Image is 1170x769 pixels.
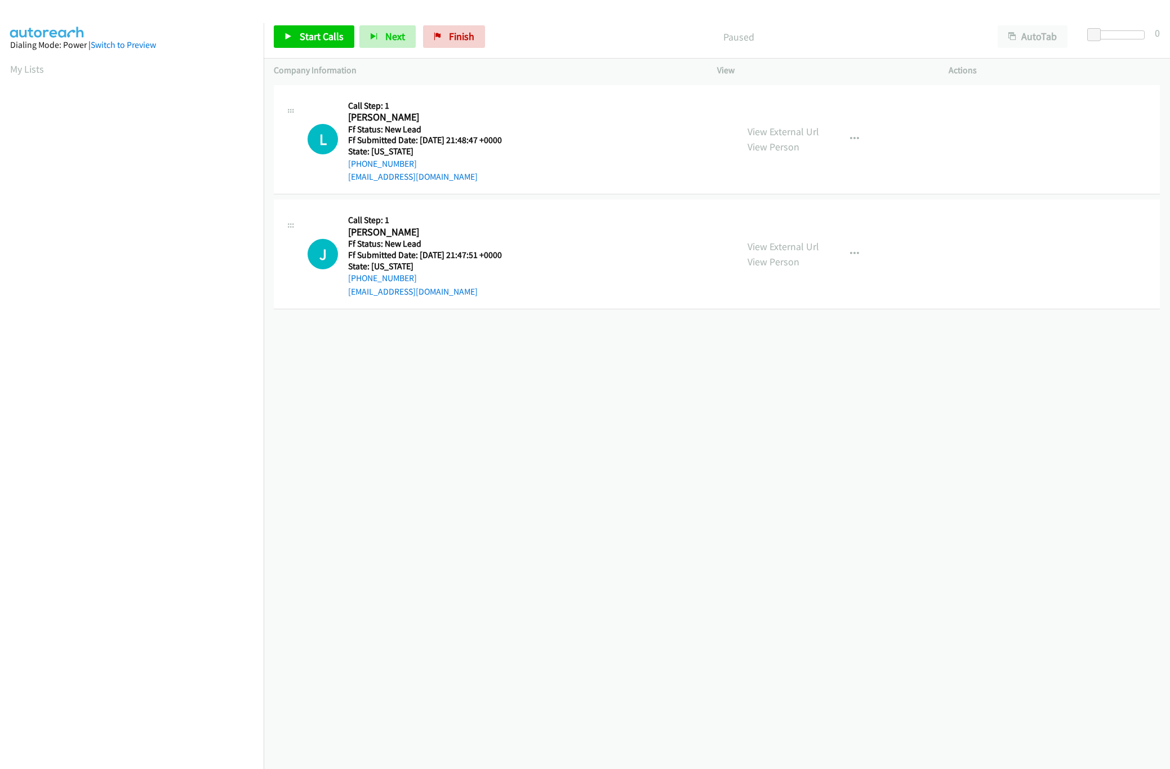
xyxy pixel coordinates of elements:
button: AutoTab [998,25,1067,48]
a: View External Url [748,240,819,253]
span: Next [385,30,405,43]
a: View Person [748,255,799,268]
iframe: Dialpad [10,87,264,622]
a: Start Calls [274,25,354,48]
h5: Call Step: 1 [348,100,516,112]
div: 0 [1155,25,1160,41]
button: Next [359,25,416,48]
span: Finish [449,30,474,43]
h5: Ff Submitted Date: [DATE] 21:48:47 +0000 [348,135,516,146]
a: Switch to Preview [91,39,156,50]
h5: Call Step: 1 [348,215,516,226]
a: Finish [423,25,485,48]
a: [EMAIL_ADDRESS][DOMAIN_NAME] [348,286,478,297]
a: View External Url [748,125,819,138]
h2: [PERSON_NAME] [348,226,516,239]
h5: Ff Status: New Lead [348,238,516,250]
div: The call is yet to be attempted [308,239,338,269]
a: [EMAIL_ADDRESS][DOMAIN_NAME] [348,171,478,182]
h5: Ff Submitted Date: [DATE] 21:47:51 +0000 [348,250,516,261]
div: Dialing Mode: Power | [10,38,253,52]
a: My Lists [10,63,44,75]
h5: State: [US_STATE] [348,146,516,157]
h2: [PERSON_NAME] [348,111,516,124]
p: Company Information [274,64,697,77]
div: Delay between calls (in seconds) [1093,30,1145,39]
p: Paused [500,29,977,45]
a: [PHONE_NUMBER] [348,273,417,283]
h1: J [308,239,338,269]
h5: Ff Status: New Lead [348,124,516,135]
a: View Person [748,140,799,153]
p: View [717,64,928,77]
h1: L [308,124,338,154]
span: Start Calls [300,30,344,43]
p: Actions [949,64,1160,77]
div: The call is yet to be attempted [308,124,338,154]
a: [PHONE_NUMBER] [348,158,417,169]
h5: State: [US_STATE] [348,261,516,272]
